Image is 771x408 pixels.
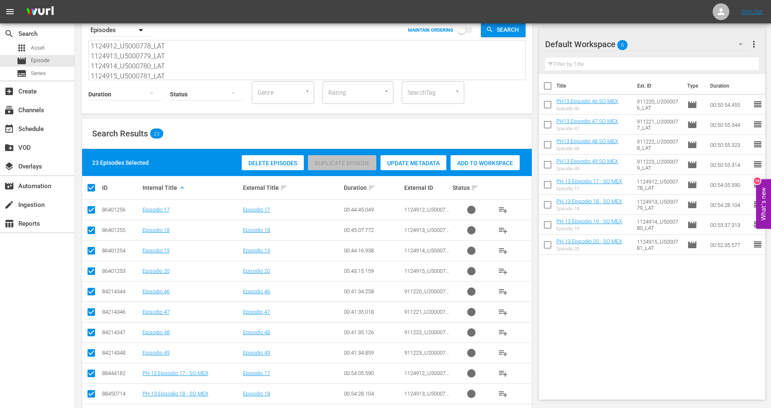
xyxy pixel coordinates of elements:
div: Episodio 46 [556,106,618,111]
span: Automation [4,181,14,191]
button: playlist_add [493,282,513,302]
a: Episodio 17 [243,207,270,213]
span: Episode [31,56,50,65]
p: MAINTAIN ORDERING [408,28,453,33]
span: Episode [687,180,697,190]
div: Episodio 17 [556,186,622,191]
a: PH13 Episodio 49 SO MEX [556,158,618,164]
span: 911223_U2000079_LAT [404,350,449,362]
div: Internal Title [143,183,241,193]
div: 00:41:34.859 [344,350,402,356]
div: 00:44:16.938 [344,247,402,254]
span: reorder [753,179,763,189]
span: Episode [687,220,697,230]
span: Ingestion [4,200,14,210]
td: 00:53:37.313 [707,215,753,235]
button: playlist_add [493,200,513,220]
td: 1124913_U5000779_LAT [633,195,684,215]
div: 84214344 [102,288,140,295]
div: ID [102,184,140,191]
span: Episode [687,240,697,250]
span: Asset [17,43,27,53]
span: Search Results [92,128,148,139]
span: Episode [687,100,697,110]
a: PH13 Episodio 48 SO MEX [556,138,618,144]
span: 1124913_U5000779_LAT [404,390,449,403]
span: 1124914_U5000780_LAT [404,247,449,260]
span: playlist_add [498,246,508,256]
span: Search [493,22,526,37]
span: Asset [31,44,45,52]
span: 911221_U2000077_LAT [404,309,449,321]
td: 911222_U2000078_LAT [633,135,684,155]
button: Search [481,22,526,37]
td: 911221_U2000077_LAT [633,115,684,135]
span: playlist_add [498,348,508,358]
div: 86401253 [102,268,140,274]
a: PH 13 Episodio 19 - SO MEX [556,218,622,224]
th: Title [556,74,632,98]
div: 00:54:05.590 [344,370,402,376]
button: more_vert [749,34,759,54]
div: 86401256 [102,207,140,213]
button: playlist_add [493,384,513,404]
a: Episodio 19 [143,247,170,254]
div: 84214348 [102,350,140,356]
span: Series [31,69,46,78]
a: Episodio 48 [243,329,270,335]
div: 84214347 [102,329,140,335]
span: 1124912_U5000778_LAT [404,207,449,219]
span: subscriptions [4,105,14,115]
span: Episode [687,200,697,210]
div: Episodio 47 [556,126,618,131]
span: reorder [753,159,763,169]
div: 88450714 [102,390,140,397]
span: sort [368,184,375,191]
div: Episodio 48 [556,146,618,151]
a: Episodio 18 [243,227,270,233]
a: PH 13 Episodio 20 - SO MEX [556,238,622,244]
button: playlist_add [493,322,513,343]
div: 00:41:34.258 [344,288,402,295]
span: playlist_add [498,389,508,399]
div: 00:54:28.104 [344,390,402,397]
span: layers [4,161,14,171]
div: Episodio 19 [556,226,622,232]
span: playlist_add [498,205,508,215]
span: Update Metadata [380,160,446,166]
div: Episodes [88,18,151,42]
div: Episodio 49 [556,166,618,171]
td: 00:50:55.323 [707,135,753,155]
textarea: 911220_U2000076_LAT 911221_U2000077_LAT 911222_U2000078_LAT 911223_U2000079_LAT 1124912_U5000778_... [91,42,525,80]
span: 911220_U2000076_LAT [404,288,449,301]
a: Episodio 18 [143,227,170,233]
a: Episodio 49 [143,350,170,356]
span: playlist_add [498,368,508,378]
a: Episodio 48 [143,329,170,335]
div: 86401254 [102,247,140,254]
span: Can only bulk duplicate episodes with 20 or fewer episodes [308,158,376,168]
span: sort [471,184,478,191]
span: reorder [753,99,763,109]
a: Episodio 17 [243,370,270,376]
span: Search [4,29,14,39]
td: 911223_U2000079_LAT [633,155,684,175]
td: 00:52:35.577 [707,235,753,255]
a: Sign Out [741,8,763,15]
img: ans4CAIJ8jUAAAAAAAAAAAAAAAAAAAAAAAAgQb4GAAAAAAAAAAAAAAAAAAAAAAAAJMjXAAAAAAAAAAAAAAAAAAAAAAAAgAT5G... [20,2,60,22]
div: 00:45:07.772 [344,227,402,233]
span: 23 [150,131,163,136]
a: PH13 Episodio 47 SO MEX [556,118,618,124]
td: 911220_U2000076_LAT [633,95,684,115]
div: 23 Episodes Selected [92,159,149,167]
button: Open [303,87,311,95]
td: 00:54:28.104 [707,195,753,215]
span: Series [17,68,27,78]
a: Episodio 20 [143,268,170,274]
span: 8 [617,36,628,54]
th: Ext. ID [632,74,682,98]
th: Duration [705,74,755,98]
span: reorder [753,219,763,229]
div: 00:44:45.049 [344,207,402,213]
a: Episodio 46 [143,288,170,295]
